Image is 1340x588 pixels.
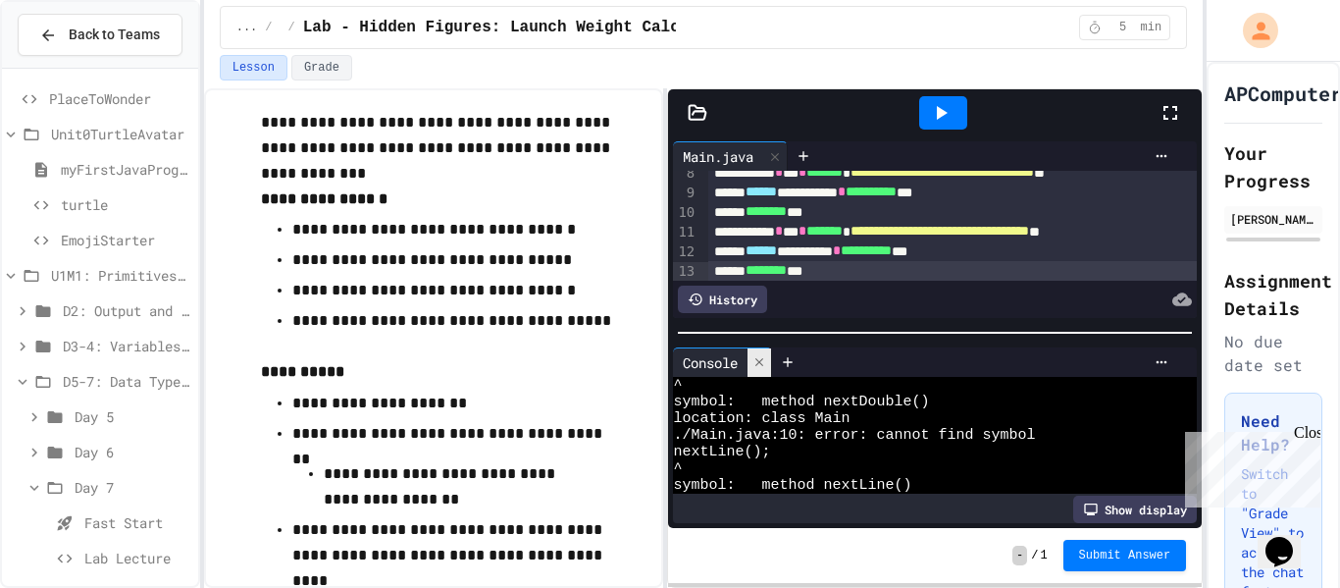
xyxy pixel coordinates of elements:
span: D3-4: Variables and Input [63,336,190,356]
span: Fast Start [84,512,190,533]
div: My Account [1222,8,1283,53]
span: Day 7 [75,477,190,498]
span: turtle [61,194,190,215]
button: Back to Teams [18,14,182,56]
span: D2: Output and Compiling Code [63,300,190,321]
iframe: chat widget [1258,509,1320,568]
span: Day 5 [75,406,190,427]
div: 12 [673,242,697,262]
div: No due date set [1224,330,1322,377]
span: ^ [673,377,682,394]
span: Lab - Hidden Figures: Launch Weight Calculator [303,16,737,39]
h2: Assignment Details [1224,267,1322,322]
span: Day 6 [75,442,190,462]
span: nextLine(); [673,444,770,460]
span: PlaceToWonder [49,88,190,109]
div: Console [673,347,772,377]
span: U1M1: Primitives, Variables, Basic I/O [51,265,190,286]
span: D5-7: Data Types and Number Calculations [63,371,190,392]
div: [PERSON_NAME] [1230,210,1316,228]
div: 8 [673,164,697,184]
span: Lab Lecture [84,548,190,568]
div: 9 [673,184,697,203]
div: 10 [673,203,697,223]
button: Grade [291,55,352,80]
span: - [1012,546,1027,565]
span: symbol: method nextLine() [673,477,911,494]
div: Main.java [673,141,788,171]
span: Unit0TurtleAvatar [51,124,190,144]
div: 13 [673,262,697,282]
span: min [1141,20,1162,35]
iframe: chat widget [1177,424,1320,508]
span: myFirstJavaProgram [61,159,190,180]
span: location: class Main [673,410,850,427]
span: 1 [1040,548,1047,563]
span: / [265,20,272,35]
span: symbol: method nextDouble() [673,394,929,410]
div: Main.java [673,146,763,167]
button: Submit Answer [1063,540,1187,571]
span: Submit Answer [1079,548,1171,563]
div: Console [673,352,747,373]
span: / [288,20,295,35]
span: ^ [673,460,682,477]
span: ./Main.java:10: error: cannot find symbol [673,427,1035,444]
h2: Your Progress [1224,139,1322,194]
span: 5 [1108,20,1139,35]
span: EmojiStarter [61,230,190,250]
div: 11 [673,223,697,242]
button: Lesson [220,55,287,80]
span: ... [236,20,258,35]
span: Back to Teams [69,25,160,45]
h3: Need Help? [1241,409,1306,456]
div: Chat with us now!Close [8,8,135,125]
div: History [678,286,767,313]
span: / [1031,548,1038,563]
div: Show display [1073,496,1197,523]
